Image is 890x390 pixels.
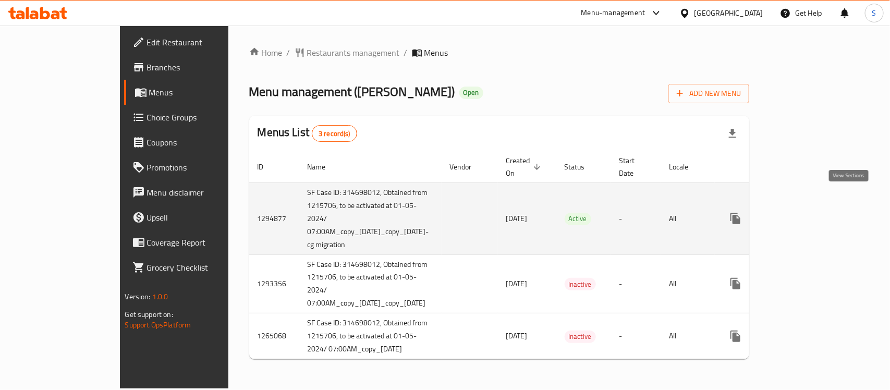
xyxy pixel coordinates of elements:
[147,261,260,274] span: Grocery Checklist
[124,30,269,55] a: Edit Restaurant
[125,318,191,332] a: Support.OpsPlatform
[147,136,260,149] span: Coupons
[124,180,269,205] a: Menu disclaimer
[124,105,269,130] a: Choice Groups
[872,7,876,19] span: S
[249,46,750,59] nav: breadcrumb
[565,278,596,290] span: Inactive
[312,129,357,139] span: 3 record(s)
[677,87,741,100] span: Add New Menu
[147,236,260,249] span: Coverage Report
[258,161,277,173] span: ID
[249,254,299,313] td: 1293356
[299,254,442,313] td: SF Case ID: 314698012, Obtained from 1215706, to be activated at 01-05-2024/ 07:00AM_copy_[DATE]_...
[124,130,269,155] a: Coupons
[147,61,260,74] span: Branches
[149,86,260,99] span: Menus
[299,182,442,254] td: SF Case ID: 314698012, Obtained from 1215706, to be activated at 01-05-2024/ 07:00AM_copy_[DATE]_...
[565,213,591,225] span: Active
[723,324,748,349] button: more
[147,211,260,224] span: Upsell
[308,161,339,173] span: Name
[723,206,748,231] button: more
[124,230,269,255] a: Coverage Report
[611,254,661,313] td: -
[669,161,702,173] span: Locale
[450,161,485,173] span: Vendor
[307,46,400,59] span: Restaurants management
[249,313,299,359] td: 1265068
[249,151,832,360] table: enhanced table
[565,278,596,290] div: Inactive
[661,313,715,359] td: All
[506,277,528,290] span: [DATE]
[581,7,645,19] div: Menu-management
[748,324,773,349] button: Change Status
[125,290,151,303] span: Version:
[125,308,173,321] span: Get support on:
[299,313,442,359] td: SF Case ID: 314698012, Obtained from 1215706, to be activated at 01-05-2024/ 07:00AM_copy_[DATE]
[124,255,269,280] a: Grocery Checklist
[287,46,290,59] li: /
[715,151,832,183] th: Actions
[694,7,763,19] div: [GEOGRAPHIC_DATA]
[147,161,260,174] span: Promotions
[459,88,483,97] span: Open
[124,80,269,105] a: Menus
[506,212,528,225] span: [DATE]
[661,182,715,254] td: All
[249,182,299,254] td: 1294877
[147,36,260,48] span: Edit Restaurant
[506,154,544,179] span: Created On
[723,271,748,296] button: more
[258,125,357,142] h2: Menus List
[611,182,661,254] td: -
[404,46,408,59] li: /
[668,84,749,103] button: Add New Menu
[720,121,745,146] div: Export file
[748,206,773,231] button: Change Status
[124,155,269,180] a: Promotions
[565,161,599,173] span: Status
[459,87,483,99] div: Open
[424,46,448,59] span: Menus
[147,186,260,199] span: Menu disclaimer
[565,331,596,343] span: Inactive
[152,290,168,303] span: 1.0.0
[124,55,269,80] a: Branches
[611,313,661,359] td: -
[506,329,528,343] span: [DATE]
[124,205,269,230] a: Upsell
[249,80,455,103] span: Menu management ( [PERSON_NAME] )
[295,46,400,59] a: Restaurants management
[661,254,715,313] td: All
[619,154,649,179] span: Start Date
[147,111,260,124] span: Choice Groups
[312,125,357,142] div: Total records count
